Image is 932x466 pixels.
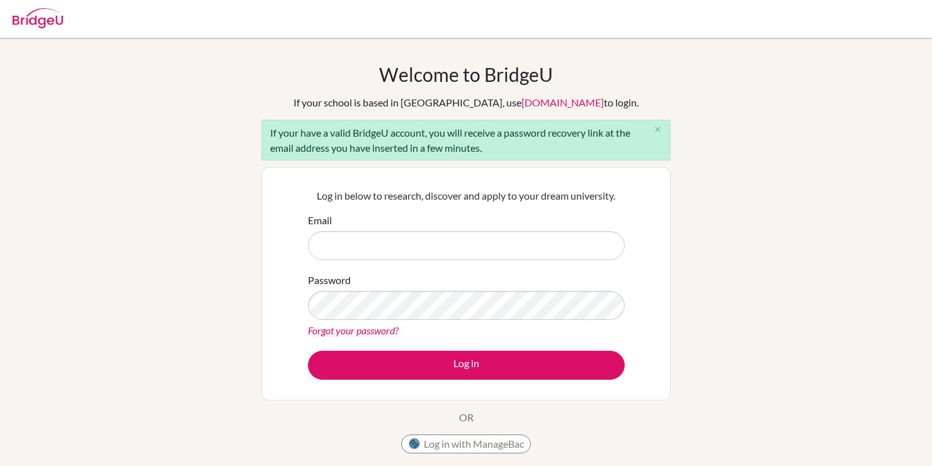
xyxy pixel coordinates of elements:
h1: Welcome to BridgeU [379,63,553,86]
div: If your have a valid BridgeU account, you will receive a password recovery link at the email addr... [261,120,671,161]
p: Log in below to research, discover and apply to your dream university. [308,188,625,203]
button: Log in with ManageBac [401,435,531,453]
a: Forgot your password? [308,324,399,336]
button: Close [645,120,670,139]
a: [DOMAIN_NAME] [521,96,604,108]
button: Log in [308,351,625,380]
p: OR [459,410,474,425]
label: Email [308,213,332,228]
div: If your school is based in [GEOGRAPHIC_DATA], use to login. [293,95,639,110]
i: close [653,125,662,134]
label: Password [308,273,351,288]
img: Bridge-U [13,8,63,28]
